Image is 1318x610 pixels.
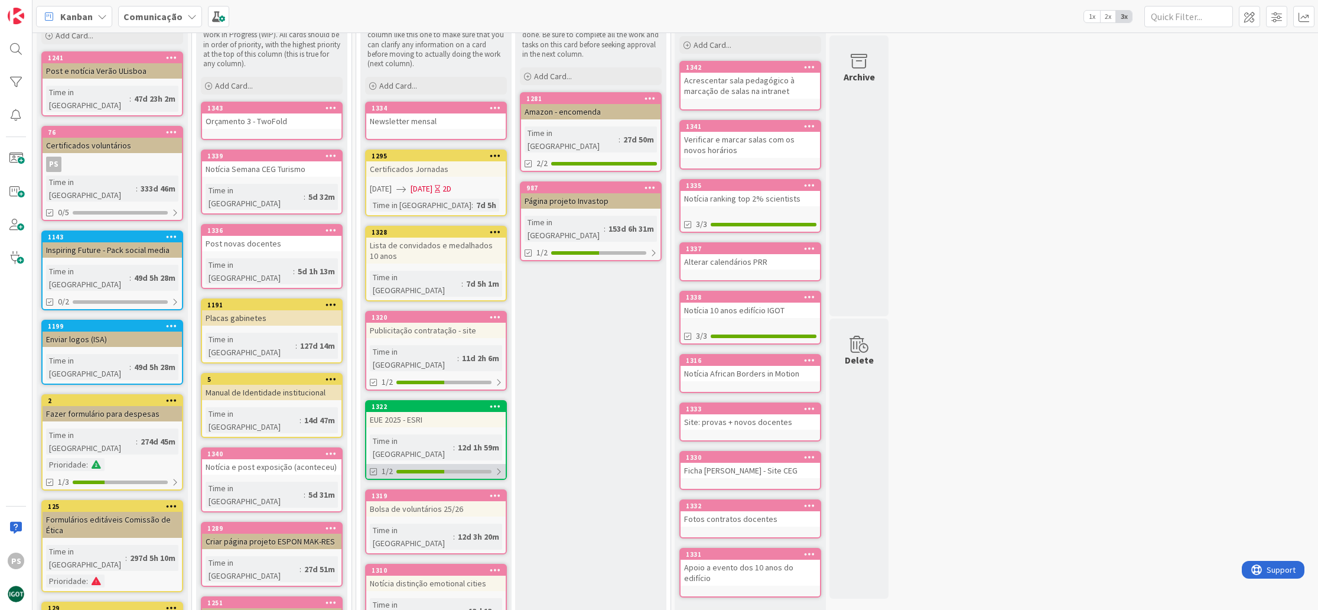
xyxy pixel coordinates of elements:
div: Notícia African Borders in Motion [681,366,820,381]
div: 1281 [521,93,660,104]
div: 1310 [366,565,506,576]
div: 1337Alterar calendários PRR [681,244,820,270]
div: 1332 [686,502,820,510]
div: 12d 1h 59m [455,441,502,454]
div: 1310 [372,566,506,575]
div: Time in [GEOGRAPHIC_DATA] [525,126,619,152]
div: 1335Notícia ranking top 2% scientists [681,180,820,206]
div: 1319 [366,491,506,501]
div: Notícia distinção emotional cities [366,576,506,591]
div: Time in [GEOGRAPHIC_DATA] [206,258,293,284]
span: Support [25,2,54,16]
span: : [453,441,455,454]
div: 1241 [43,53,182,63]
div: 1333 [686,405,820,413]
div: 1320 [372,313,506,322]
div: 1342 [681,62,820,73]
div: 2 [43,395,182,406]
span: : [86,575,88,588]
div: 1342 [686,63,820,72]
div: 153d 6h 31m [606,222,657,235]
span: 2x [1100,11,1116,22]
div: Bolsa de voluntários 25/26 [366,501,506,517]
span: [DATE] [370,183,392,195]
div: Time in [GEOGRAPHIC_DATA] [46,354,129,380]
span: : [293,265,295,278]
span: : [86,458,88,471]
div: 1320Publicitação contratação - site [366,312,506,338]
div: 1316 [681,355,820,366]
div: 1281 [526,95,660,103]
div: 1337 [681,244,820,254]
p: It's always a good idea to have a thinking column like this one to make sure that you can clarify... [367,21,505,69]
div: 1336 [207,226,341,235]
span: 1/2 [382,376,393,388]
div: 1310Notícia distinção emotional cities [366,565,506,591]
div: Fotos contratos docentes [681,511,820,527]
div: Time in [GEOGRAPHIC_DATA] [46,176,136,202]
div: Manual de Identidade institucional [202,385,341,400]
div: Newsletter mensal [366,113,506,129]
div: 1333 [681,404,820,414]
span: Kanban [60,9,93,24]
span: : [619,133,620,146]
div: 49d 5h 28m [131,271,178,284]
div: Time in [GEOGRAPHIC_DATA] [370,434,453,460]
div: 1319Bolsa de voluntários 25/26 [366,491,506,517]
span: Add Card... [694,40,731,50]
b: Comunicação [123,11,183,22]
span: 1/2 [382,465,393,478]
div: Time in [GEOGRAPHIC_DATA] [46,429,136,455]
div: 297d 5h 10m [127,551,178,564]
span: Add Card... [379,80,417,91]
div: Post novas docentes [202,236,341,251]
div: 987 [526,184,660,192]
div: Fazer formulário para despesas [43,406,182,421]
div: 1328 [366,227,506,238]
span: : [129,271,131,284]
div: Página projeto Invastop [521,193,660,209]
div: 333d 46m [138,182,178,195]
div: Amazon - encomenda [521,104,660,119]
div: Verificar e marcar salas com os novos horários [681,132,820,158]
div: Time in [GEOGRAPHIC_DATA] [206,482,304,508]
div: 1322 [372,403,506,411]
span: 1/2 [536,246,548,259]
div: 27d 50m [620,133,657,146]
div: 5 [202,374,341,385]
div: 1281Amazon - encomenda [521,93,660,119]
div: 1191 [207,301,341,309]
span: 0/5 [58,206,69,219]
div: 1340Notícia e post exposição (aconteceu) [202,449,341,475]
div: 14d 47m [301,414,338,427]
div: 1143Inspiring Future - Pack social media [43,232,182,258]
div: 1331Apoio a evento dos 10 anos do edifício [681,549,820,586]
img: Visit kanbanzone.com [8,8,24,24]
div: 7d 5h [473,199,499,212]
div: Prioridade [46,575,86,588]
div: 125Formulários editáveis Comissão de Ética [43,501,182,538]
span: : [457,352,459,365]
span: : [304,190,305,203]
div: 1199 [48,322,182,330]
div: Notícia e post exposição (aconteceu) [202,459,341,475]
input: Quick Filter... [1144,6,1233,27]
div: 1295 [372,152,506,160]
div: Ficha [PERSON_NAME] - Site CEG [681,463,820,478]
p: This is where you actually get the work done. Be sure to complete all the work and tasks on this ... [522,21,659,59]
div: 1322 [366,401,506,412]
div: 27d 51m [301,563,338,576]
div: 76 [43,127,182,138]
span: : [471,199,473,212]
img: avatar [8,586,24,602]
div: 5d 31m [305,488,338,501]
span: 0/2 [58,296,69,308]
div: Certificados Jornadas [366,161,506,177]
div: Orçamento 3 - TwoFold [202,113,341,129]
span: : [136,182,138,195]
div: 12d 3h 20m [455,530,502,543]
div: 1241 [48,54,182,62]
div: 1336 [202,225,341,236]
div: 11d 2h 6m [459,352,502,365]
div: 1251 [207,599,341,607]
